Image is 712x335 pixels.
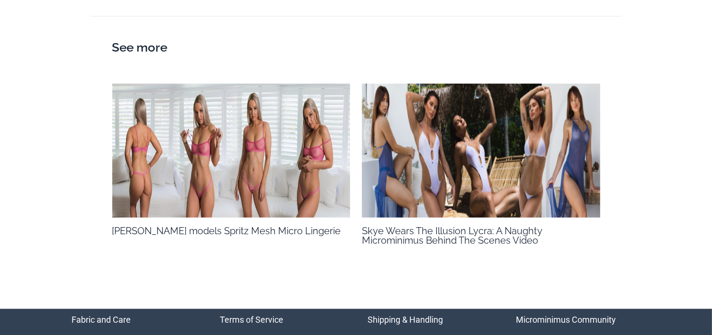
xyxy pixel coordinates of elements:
a: Skye Wears The Illusion Lycra: A Naughty Microminimus Behind The Scenes Video [362,225,542,246]
a: Shipping & Handling [368,315,443,325]
a: Microminimus Community [516,315,616,325]
a: Fabric and Care [72,315,131,325]
a: Terms of Service [220,315,283,325]
h2: See more [112,38,600,58]
a: [PERSON_NAME] models Spritz Mesh Micro Lingerie [112,225,341,237]
img: MM BTS Sammy 2000 x 700 Thumbnail 1 [112,84,351,218]
img: SKYE 2000 x 700 Thumbnail [362,84,600,218]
